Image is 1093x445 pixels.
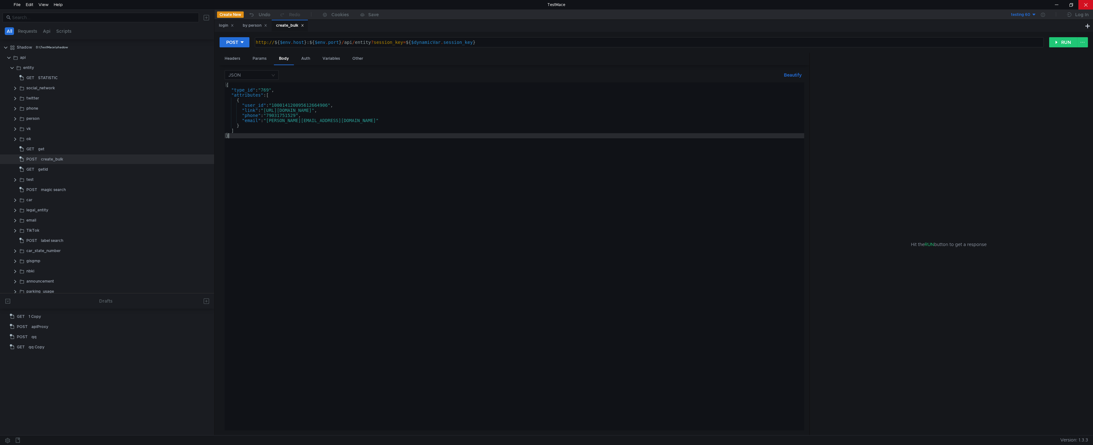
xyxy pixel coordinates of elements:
div: qq [31,332,37,342]
button: Requests [16,27,39,35]
div: by person [243,22,267,29]
div: api [20,53,26,62]
span: GET [17,342,25,352]
div: apiProxy [31,322,48,332]
div: Save [368,12,379,17]
span: GET [26,144,34,154]
button: POST [220,37,249,47]
button: testing 60 [992,10,1036,20]
span: POST [26,185,37,195]
div: email [26,216,36,225]
span: GET [26,165,34,174]
div: social_network [26,83,55,93]
div: parking_usage [26,287,54,296]
div: phone [26,104,38,113]
div: TikTok [26,226,39,235]
div: vk [26,124,31,133]
div: Redo [289,11,300,18]
div: twitter [26,93,39,103]
span: POST [17,332,28,342]
div: STATISTIC [38,73,58,83]
div: Headers [220,53,245,65]
span: Version: 1.3.3 [1060,435,1088,445]
span: POST [26,154,37,164]
div: login [219,22,234,29]
div: 1 Copy [29,312,41,321]
div: Params [248,53,272,65]
div: Undo [259,11,270,18]
div: car_state_number [26,246,61,256]
span: GET [26,73,34,83]
button: Scripts [54,27,73,35]
div: get [38,144,44,154]
span: Hit the button to get a response [911,241,987,248]
div: Body [274,53,294,65]
button: Api [41,27,52,35]
button: Undo [244,10,275,19]
div: getId [38,165,48,174]
button: Redo [275,10,305,19]
div: gisgmp [26,256,40,266]
div: entity [23,63,34,72]
div: testing 60 [1011,12,1030,18]
div: qq Copy [29,342,44,352]
div: create_bulk [41,154,63,164]
div: Auth [296,53,315,65]
div: magic search [41,185,66,195]
button: All [5,27,14,35]
div: Drafts [99,297,112,305]
div: car [26,195,32,205]
div: Variables [317,53,345,65]
span: POST [17,322,28,332]
div: legal_entity [26,205,48,215]
input: Search... [12,14,195,21]
div: Cookies [331,11,349,18]
button: Beautify [781,71,804,79]
div: test [26,175,34,184]
div: create_bulk [276,22,304,29]
div: nbki [26,266,34,276]
button: Create New [217,11,244,18]
div: person [26,114,39,123]
div: Log In [1075,11,1089,18]
div: POST [226,39,238,46]
div: Shadow [17,43,32,52]
div: D:\TestMace\shadow [36,43,68,52]
button: RUN [1049,37,1077,47]
div: announcement [26,277,54,286]
div: label search [41,236,63,245]
div: ok [26,134,31,144]
span: GET [17,312,25,321]
div: Other [347,53,368,65]
span: RUN [925,242,934,247]
span: POST [26,236,37,245]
